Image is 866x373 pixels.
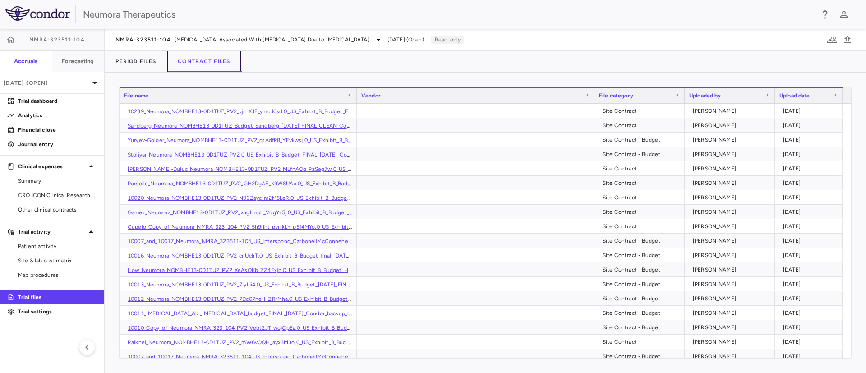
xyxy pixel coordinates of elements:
div: Site Contract - Budget [603,349,680,364]
div: Site Contract - Budget [603,262,680,277]
p: Journal entry [18,140,97,148]
a: 10239_Neumora_NOMBHE13-0D1TUZ_PV2_vjrnXJE_ymuJ0sd.0_US_Exhibit_B_Budget_Final_[DATE]_Patel_Condor... [128,108,451,115]
a: [PERSON_NAME]-Duluc_Neumora_NOMBHE13-0D1TUZ_PV2_MLfnAOq_PzSeg7w.0_US_Exhibit_B_Budget_final_[DATE... [128,166,478,172]
p: Read-only [431,36,464,44]
a: 10007_and_10017_Neumora_NMRA_323511-104_US_Interspond_CarbonellMcConnehey_Budget_final_[DATE]_Con... [128,238,530,244]
a: 10016_Neumora_NOMBHE13-0D1TUZ_PV2_cnUclrT.0_US_Exhibit_B_Budget_final_[DATE]_Condor_backup_1.xlsx [128,253,410,259]
a: Gamez_Neumora_NOMBHE13-0D1TUZ_PV2_vngLmph_VugYz5j.0_US_Exhibit_B_Budget_Final_[DATE]_Condor_backu... [128,209,433,216]
div: [DATE] [783,335,838,349]
a: 10020_Neumora_NOMBHE13-0D1TUZ_PV2_N96Zayc_m2M5LeR.0_US_Exhibit_B_Budget_Final_[DATE]_Condor_backu... [128,195,436,201]
div: [PERSON_NAME] [693,262,770,277]
div: Site Contract [603,205,680,219]
span: NMRA-323511-104 [29,36,85,43]
div: [DATE] [783,161,838,176]
p: [DATE] (Open) [4,79,89,87]
a: Liow_Neumora_NOMBHE13-0D1TUZ_PV2_XeAsOKb_ZZ4Exjb.0_US_Exhibit_B_Budget_HPN_Dr._Liow_[DATE]_FINAL_... [128,267,469,273]
div: Site Contract - Budget [603,234,680,248]
div: Site Contract [603,219,680,234]
a: 10012_Neumora_NOMBHE13-0D1TUZ_PV2_7Dc07ne_HZRrMha.0_US_Exhibit_B_Budget_[DATE]_FINAL_clean_1_Cond... [128,296,460,302]
div: [PERSON_NAME] [693,190,770,205]
div: Site Contract - Budget [603,277,680,291]
div: [PERSON_NAME] [693,205,770,219]
span: Uploaded by [689,92,721,99]
div: [DATE] [783,349,838,364]
div: Neumora Therapeutics [83,8,814,21]
a: 10007_and_10017_Neumora_NMRA_323511-104_US_Interspond_CarbonellMcConnehey_Budget_final_[DATE]_Con... [128,354,508,360]
a: Cupelo_Copy_of_Neumora_NMRA-323-104_PV2_5h9lIht_pvrrkLY_p5f4MYo.0_US_Exhibit_B_Budget_Final_18Nov... [128,224,479,230]
div: [DATE] [783,104,838,118]
span: Site & lab cost matrix [18,257,97,265]
span: [MEDICAL_DATA] Associated With [MEDICAL_DATA] Due to [MEDICAL_DATA] [175,36,369,44]
a: Sandberg_Neumora_NOMBHE13-0D1TUZ_Budget_Sandberg_[DATE]_FINAL_CLEAN_Condor_backup_VJFkTKk_F05ZZLd... [128,123,439,129]
a: Raikhel_Neumora_NOMBHE13-0D1TUZ_PV2_mW6vOQH_ayx3M3o.0_US_Exhibit_B_Budget_[DATE]_FINAL_CLEAN_Cond... [128,339,465,345]
div: [PERSON_NAME] [693,335,770,349]
div: [PERSON_NAME] [693,306,770,320]
span: CRO ICON Clinical Research Limited [18,191,97,199]
div: [DATE] [783,277,838,291]
div: [PERSON_NAME] [693,277,770,291]
div: Site Contract - Budget [603,306,680,320]
div: [DATE] [783,291,838,306]
div: [DATE] [783,190,838,205]
p: Trial activity [18,228,86,236]
a: 10010_Copy_of_Neumora_NMRA-323-104_PV2_Vebt2JT_wojCpEa.0_US_Exhibit_B_Budget_Final_[DATE]_Condor_... [128,325,442,331]
div: [DATE] [783,262,838,277]
a: 10013_Neumora_NOMBHE13-0D1TUZ_PV2_7IyIJi4.0_US_Exhibit_B_Budget_[DATE]_FINAL_clean_Condor_backup_... [128,281,427,288]
h6: Accruals [14,57,37,65]
div: [PERSON_NAME] [693,161,770,176]
div: [DATE] [783,234,838,248]
div: [PERSON_NAME] [693,291,770,306]
div: [PERSON_NAME] [693,248,770,262]
div: [DATE] [783,118,838,133]
span: Patient activity [18,242,97,250]
div: [DATE] [783,320,838,335]
div: Site Contract [603,176,680,190]
div: [PERSON_NAME] [693,118,770,133]
span: Vendor [361,92,381,99]
div: [PERSON_NAME] [693,320,770,335]
div: [PERSON_NAME] [693,104,770,118]
a: 10011_[MEDICAL_DATA]_Alz_[MEDICAL_DATA]_budget_FINAL_[DATE]_Condor_backup_l2t8jmC_cTDIdjO.xlsx [128,310,401,317]
div: Site Contract [603,335,680,349]
div: [DATE] [783,205,838,219]
div: [PERSON_NAME] [693,234,770,248]
button: Period Files [105,51,167,72]
span: File name [124,92,148,99]
img: logo-full-SnFGN8VE.png [5,6,70,21]
p: Trial settings [18,308,97,316]
div: Site Contract [603,190,680,205]
div: [DATE] [783,147,838,161]
div: [DATE] [783,133,838,147]
p: Financial close [18,126,97,134]
div: Site Contract - Budget [603,320,680,335]
div: [DATE] [783,306,838,320]
div: Site Contract [603,118,680,133]
div: [PERSON_NAME] [693,349,770,364]
a: Purselle_Neumora_NOMBHE13-0D1TUZ_PV2_GH2DgAE_K9WSUAa.0_US_Exhibit_B_Budget_Final_[DATE]_Purselle_... [128,180,466,187]
span: Summary [18,177,97,185]
div: Site Contract - Budget [603,133,680,147]
span: Other clinical contracts [18,206,97,214]
span: Map procedures [18,271,97,279]
div: [PERSON_NAME] [693,133,770,147]
h6: Forecasting [62,57,94,65]
div: Site Contract [603,161,680,176]
div: [PERSON_NAME] [693,147,770,161]
div: Site Contract [603,104,680,118]
a: Stoliyar_Neumora_NOMBHE13-0D1TUZ_PV2.0_US_Exhibit_B_Budget_FINAL_[DATE]_Condor_Backup.xlsx [128,152,390,158]
div: [DATE] [783,219,838,234]
div: [PERSON_NAME] [693,219,770,234]
p: Clinical expenses [18,162,86,170]
span: [DATE] (Open) [387,36,424,44]
div: [DATE] [783,248,838,262]
span: File category [599,92,633,99]
a: Yuryev-Golger_Neumora_NOMBHE13-0D1TUZ_PV2_qtAdfP8_YEvkwsj.0_US_Exhibit_B_Budget_final_[DATE]_Cond... [128,137,449,143]
span: Upload date [779,92,810,99]
div: [DATE] [783,176,838,190]
span: NMRA-323511-104 [115,36,171,43]
div: [PERSON_NAME] [693,176,770,190]
p: Trial files [18,293,97,301]
p: Trial dashboard [18,97,97,105]
button: Contract Files [167,51,241,72]
div: Site Contract - Budget [603,248,680,262]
